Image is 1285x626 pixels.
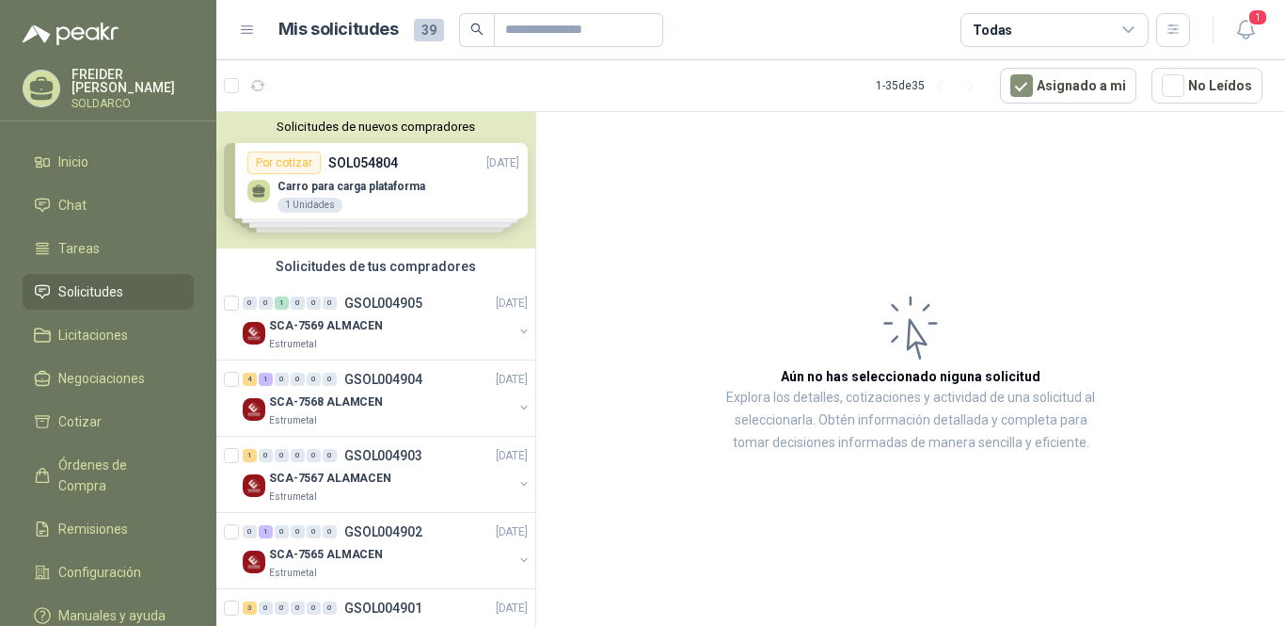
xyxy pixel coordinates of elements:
p: GSOL004902 [344,525,422,538]
a: Órdenes de Compra [23,447,194,504]
p: [DATE] [496,447,528,465]
div: 1 - 35 de 35 [876,71,985,101]
p: Estrumetal [269,490,317,505]
p: [DATE] [496,295,528,313]
div: 0 [259,449,273,462]
div: 1 [259,525,273,538]
div: 0 [323,373,337,386]
a: 0 1 0 0 0 0 GSOL004902[DATE] Company LogoSCA-7565 ALMACENEstrumetal [243,521,531,581]
span: Manuales y ayuda [58,605,166,626]
span: Chat [58,195,87,216]
div: 0 [275,602,289,615]
a: Negociaciones [23,361,194,396]
span: Solicitudes [58,281,123,302]
div: 0 [307,602,321,615]
h1: Mis solicitudes [278,16,399,43]
p: SCA-7568 ALAMCEN [269,393,383,411]
span: Remisiones [58,519,128,539]
p: Estrumetal [269,337,317,352]
p: [DATE] [496,371,528,389]
div: 0 [291,297,305,310]
a: 1 0 0 0 0 0 GSOL004903[DATE] Company LogoSCA-7567 ALAMACENEstrumetal [243,444,531,505]
span: Órdenes de Compra [58,455,176,496]
a: Licitaciones [23,317,194,353]
p: GSOL004905 [344,297,422,310]
div: 0 [275,525,289,538]
div: 4 [243,373,257,386]
img: Company Logo [243,398,265,421]
a: Inicio [23,144,194,180]
div: 0 [307,297,321,310]
div: 1 [275,297,289,310]
a: 4 1 0 0 0 0 GSOL004904[DATE] Company LogoSCA-7568 ALAMCENEstrumetal [243,368,531,428]
div: 1 [243,449,257,462]
p: Estrumetal [269,413,317,428]
a: Chat [23,187,194,223]
div: 0 [307,373,321,386]
p: SCA-7569 ALMACEN [269,317,383,335]
div: 0 [259,602,273,615]
div: 3 [243,602,257,615]
p: SOLDARCO [71,98,194,109]
div: 0 [291,373,305,386]
div: 0 [323,297,337,310]
p: Estrumetal [269,566,317,581]
button: No Leídos [1151,68,1262,104]
div: 0 [291,602,305,615]
span: Negociaciones [58,368,145,389]
div: 0 [307,525,321,538]
img: Logo peakr [23,23,119,45]
p: [DATE] [496,600,528,618]
div: 0 [307,449,321,462]
button: Asignado a mi [1000,68,1136,104]
div: 0 [259,297,273,310]
span: Inicio [58,152,88,172]
div: 0 [291,525,305,538]
div: 0 [243,525,257,538]
p: SCA-7567 ALAMACEN [269,470,391,488]
img: Company Logo [243,322,265,345]
a: Tareas [23,231,194,266]
div: Solicitudes de nuevos compradoresPor cotizarSOL054804[DATE] Carro para carga plataforma1 Unidades... [216,112,535,249]
p: GSOL004901 [344,602,422,615]
p: Explora los detalles, cotizaciones y actividad de una solicitud al seleccionarla. Obtén informaci... [724,387,1097,455]
span: Configuración [58,562,141,583]
div: 0 [243,297,257,310]
span: Licitaciones [58,325,128,345]
a: 0 0 1 0 0 0 GSOL004905[DATE] Company LogoSCA-7569 ALMACENEstrumetal [243,292,531,352]
p: GSOL004903 [344,449,422,462]
div: 0 [323,525,337,538]
p: GSOL004904 [344,373,422,386]
p: FREIDER [PERSON_NAME] [71,68,194,94]
span: 1 [1247,8,1268,26]
a: Configuración [23,554,194,590]
a: Cotizar [23,404,194,440]
div: Solicitudes de tus compradores [216,249,535,284]
span: Cotizar [58,411,102,432]
div: 0 [291,449,305,462]
img: Company Logo [243,551,265,573]
a: Remisiones [23,511,194,547]
span: Tareas [58,238,100,259]
img: Company Logo [243,474,265,497]
div: Todas [973,20,1012,40]
div: 0 [323,449,337,462]
button: Solicitudes de nuevos compradores [224,120,528,134]
p: [DATE] [496,523,528,541]
div: 1 [259,373,273,386]
p: SCA-7565 ALMACEN [269,546,383,564]
h3: Aún no has seleccionado niguna solicitud [781,366,1040,387]
button: 1 [1229,13,1262,47]
div: 0 [275,449,289,462]
span: 39 [414,19,444,41]
div: 0 [275,373,289,386]
div: 0 [323,602,337,615]
span: search [470,23,484,36]
a: Solicitudes [23,274,194,310]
